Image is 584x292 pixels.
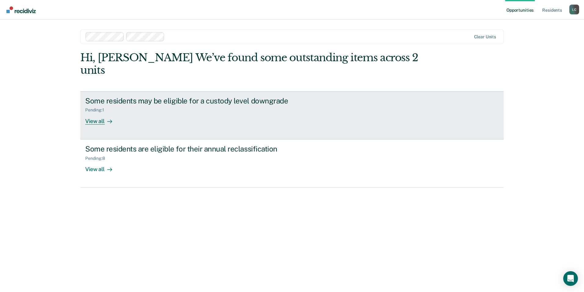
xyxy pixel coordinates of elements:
[80,91,504,140] a: Some residents may be eligible for a custody level downgradePending:1View all
[80,140,504,188] a: Some residents are eligible for their annual reclassificationPending:8View all
[563,271,578,286] div: Open Intercom Messenger
[569,5,579,14] div: L C
[85,107,109,113] div: Pending : 1
[474,34,496,39] div: Clear units
[6,6,36,13] img: Recidiviz
[85,156,110,161] div: Pending : 8
[569,5,579,14] button: Profile dropdown button
[80,51,419,77] div: Hi, [PERSON_NAME] We’ve found some outstanding items across 2 units
[85,113,119,125] div: View all
[85,144,300,153] div: Some residents are eligible for their annual reclassification
[85,161,119,173] div: View all
[85,96,300,105] div: Some residents may be eligible for a custody level downgrade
